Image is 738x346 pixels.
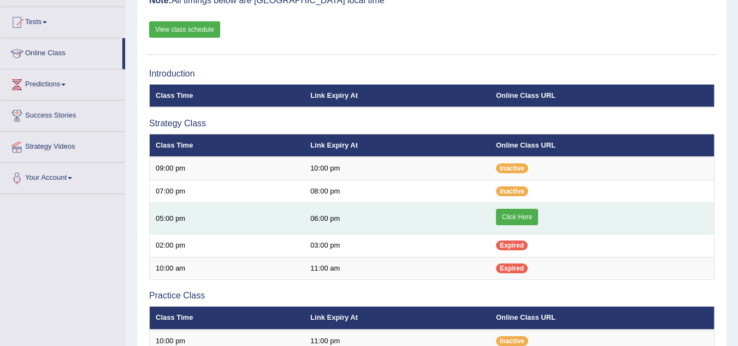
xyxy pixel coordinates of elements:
[496,263,528,273] span: Expired
[150,134,305,157] th: Class Time
[490,84,715,107] th: Online Class URL
[149,69,715,79] h3: Introduction
[149,119,715,128] h3: Strategy Class
[1,7,125,34] a: Tests
[304,84,490,107] th: Link Expiry At
[1,101,125,128] a: Success Stories
[496,241,528,250] span: Expired
[304,134,490,157] th: Link Expiry At
[150,180,305,203] td: 07:00 pm
[150,157,305,180] td: 09:00 pm
[150,307,305,330] th: Class Time
[496,186,528,196] span: Inactive
[490,307,715,330] th: Online Class URL
[496,209,538,225] a: Click Here
[304,180,490,203] td: 08:00 pm
[149,291,715,301] h3: Practice Class
[149,21,220,38] a: View class schedule
[490,134,715,157] th: Online Class URL
[150,84,305,107] th: Class Time
[496,163,528,173] span: Inactive
[1,38,122,66] a: Online Class
[304,257,490,280] td: 11:00 am
[304,157,490,180] td: 10:00 pm
[304,307,490,330] th: Link Expiry At
[150,234,305,257] td: 02:00 pm
[496,336,528,346] span: Inactive
[150,203,305,234] td: 05:00 pm
[1,163,125,190] a: Your Account
[1,69,125,97] a: Predictions
[304,234,490,257] td: 03:00 pm
[150,257,305,280] td: 10:00 am
[304,203,490,234] td: 06:00 pm
[1,132,125,159] a: Strategy Videos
